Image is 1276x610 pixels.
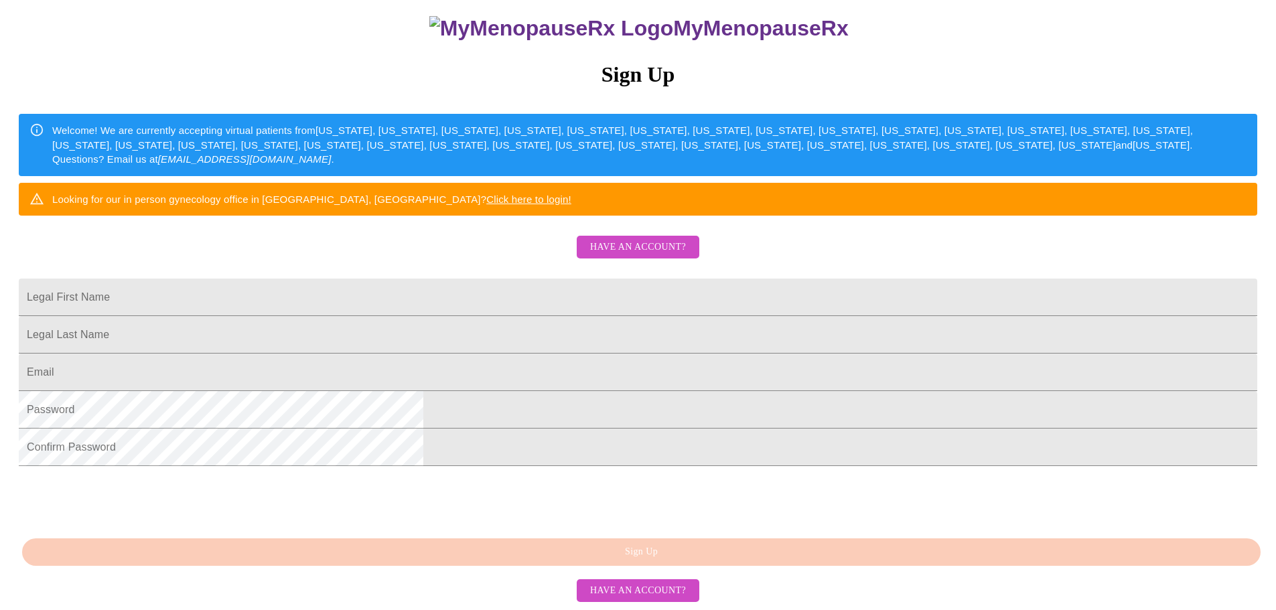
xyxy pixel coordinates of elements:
a: Have an account? [573,584,703,595]
em: [EMAIL_ADDRESS][DOMAIN_NAME] [158,153,332,165]
span: Have an account? [590,583,686,599]
button: Have an account? [577,579,699,603]
iframe: reCAPTCHA [19,473,222,525]
div: Looking for our in person gynecology office in [GEOGRAPHIC_DATA], [GEOGRAPHIC_DATA]? [52,187,571,212]
h3: MyMenopauseRx [21,16,1258,41]
div: Welcome! We are currently accepting virtual patients from [US_STATE], [US_STATE], [US_STATE], [US... [52,118,1247,171]
button: Have an account? [577,236,699,259]
span: Have an account? [590,239,686,256]
h3: Sign Up [19,62,1257,87]
img: MyMenopauseRx Logo [429,16,673,41]
a: Have an account? [573,250,703,262]
a: Click here to login! [486,194,571,205]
